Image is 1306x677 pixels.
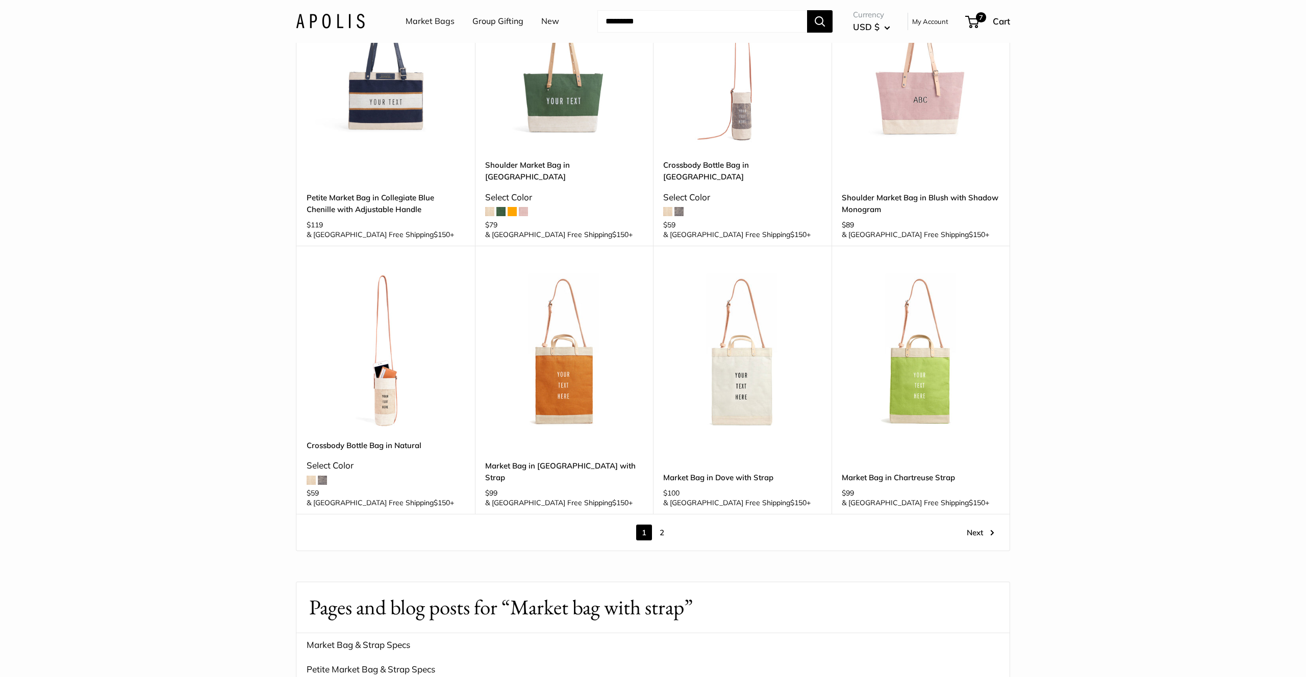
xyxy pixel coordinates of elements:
a: 2 [654,525,670,540]
a: Market Bag in Cognac with StrapMarket Bag in Cognac with Strap [485,271,643,429]
a: Shoulder Market Bag in Blush with Shadow Monogram [842,192,1000,216]
a: Market Bag in [GEOGRAPHIC_DATA] with Strap [485,460,643,484]
a: My Account [912,15,948,28]
span: $119 [307,220,323,229]
input: Search... [597,10,807,33]
span: $59 [307,488,319,498]
img: Market Bag in Chartreuse Strap [842,271,1000,429]
span: $79 [485,220,497,229]
img: Market Bag in Cognac with Strap [485,271,643,429]
a: Market Bag in Chartreuse StrapMarket Bag in Chartreuse Strap [842,271,1000,429]
span: $59 [663,220,675,229]
span: 1 [636,525,652,540]
span: $150 [434,498,450,507]
a: Market Bag in Chartreuse Strap [842,472,1000,483]
span: $150 [790,230,807,239]
a: Group Gifting [472,14,523,29]
span: USD $ [853,21,880,32]
a: 7 Cart [966,13,1010,30]
img: description_Our first Crossbody Bottle Bag [307,271,465,429]
a: Market Bags [406,14,455,29]
span: $150 [612,230,629,239]
button: Search [807,10,833,33]
span: & [GEOGRAPHIC_DATA] Free Shipping + [307,499,454,506]
a: Crossbody Bottle Bag in [GEOGRAPHIC_DATA] [663,159,821,183]
span: & [GEOGRAPHIC_DATA] Free Shipping + [842,231,989,238]
span: $99 [842,488,854,498]
img: Market Bag in Dove with Strap [663,271,821,429]
a: Market Bag in Dove with StrapMarket Bag in Dove with Strap [663,271,821,429]
span: Currency [853,8,890,22]
span: & [GEOGRAPHIC_DATA] Free Shipping + [485,231,633,238]
span: Cart [993,16,1010,27]
img: Apolis [296,14,365,29]
a: Petite Market Bag in Collegiate Blue Chenille with Adjustable Handle [307,192,465,216]
div: Select Color [663,189,821,205]
button: USD $ [853,19,890,35]
a: Crossbody Bottle Bag in Natural [307,439,465,451]
a: Next [967,525,994,540]
span: $99 [485,488,497,498]
span: $100 [663,488,680,498]
h1: Pages and blog posts for “Market bag with strap” [309,592,997,622]
span: & [GEOGRAPHIC_DATA] Free Shipping + [842,499,989,506]
span: $150 [790,498,807,507]
a: description_Our first Crossbody Bottle Bagdescription_Effortless Style [307,271,465,429]
span: & [GEOGRAPHIC_DATA] Free Shipping + [307,231,454,238]
a: New [541,14,559,29]
span: & [GEOGRAPHIC_DATA] Free Shipping + [663,231,811,238]
span: $150 [969,230,985,239]
span: $150 [969,498,985,507]
span: $150 [434,230,450,239]
a: Shoulder Market Bag in [GEOGRAPHIC_DATA] [485,159,643,183]
div: Select Color [485,189,643,205]
span: 7 [976,12,986,22]
a: Market Bag & Strap Specs [296,633,1010,657]
span: & [GEOGRAPHIC_DATA] Free Shipping + [663,499,811,506]
span: $89 [842,220,854,229]
div: Select Color [307,457,465,474]
span: & [GEOGRAPHIC_DATA] Free Shipping + [485,499,633,506]
span: $150 [612,498,629,507]
a: Market Bag in Dove with Strap [663,472,821,483]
